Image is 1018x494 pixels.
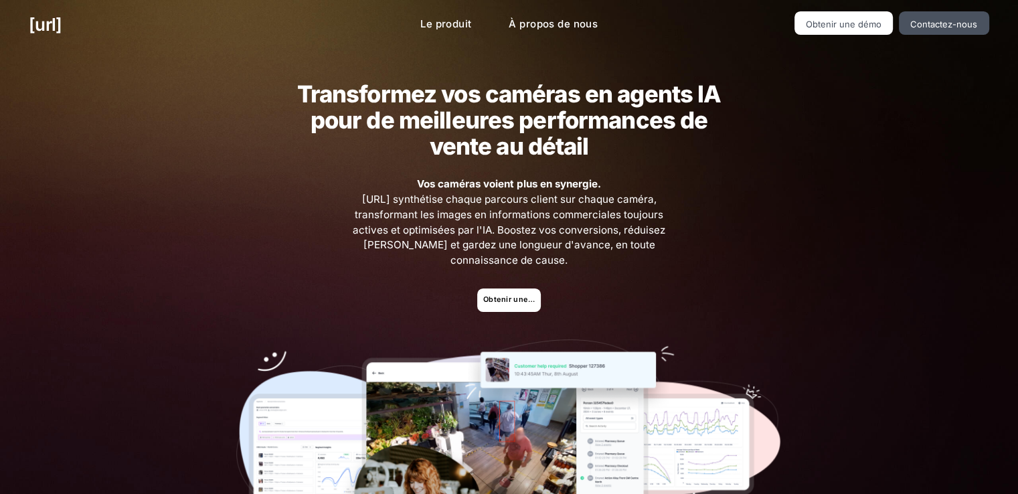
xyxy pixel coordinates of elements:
font: Obtenir une démo [806,19,881,29]
font: [URL] synthétise chaque parcours client sur chaque caméra, transformant les images en information... [353,193,665,266]
a: Contactez-nous [899,11,989,35]
a: [URL] [29,11,62,37]
a: Obtenir une démo [794,11,894,35]
font: Contactez-nous [910,19,977,29]
font: Transformez vos caméras en agents IA pour de meilleures performances de vente au détail [297,80,722,160]
font: Obtenir une démo [483,295,552,304]
a: Le produit [410,11,482,37]
font: Vos caméras voient plus en synergie. [417,177,601,190]
a: Obtenir une démo [477,289,541,312]
font: À propos de nous [509,17,598,30]
font: [URL] [29,14,62,35]
font: Le produit [420,17,471,30]
a: À propos de nous [498,11,608,37]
